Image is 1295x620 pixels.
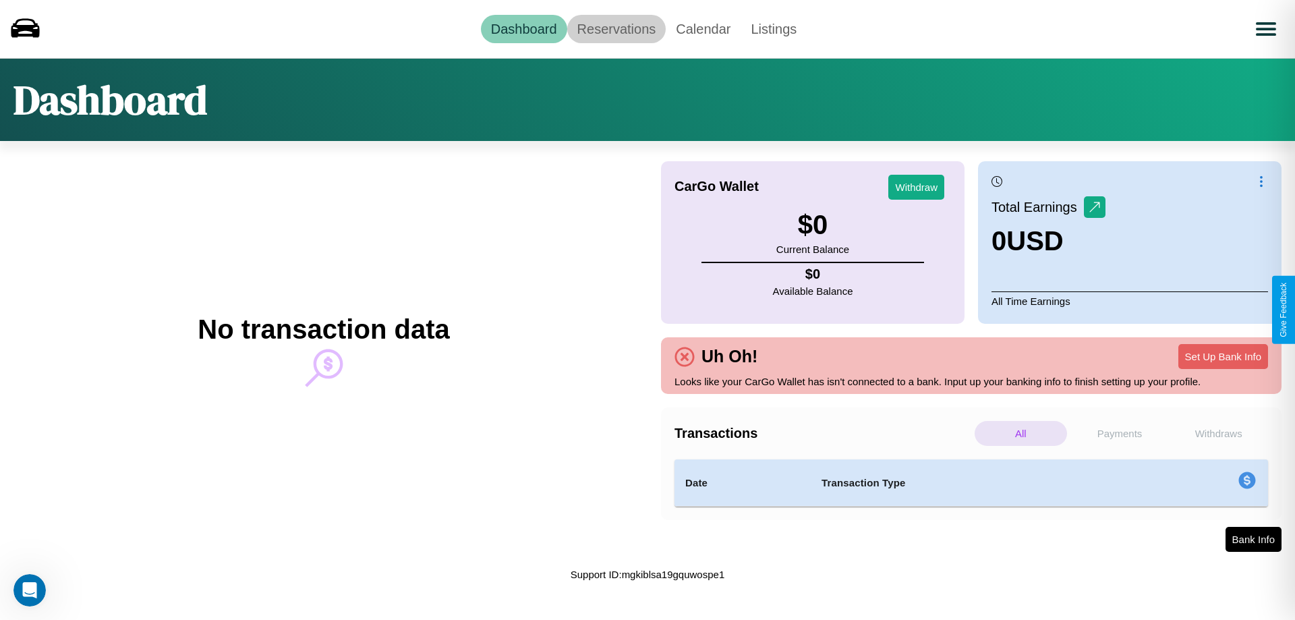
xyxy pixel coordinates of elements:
h4: $ 0 [773,266,853,282]
a: Listings [741,15,807,43]
h3: 0 USD [991,226,1105,256]
p: Looks like your CarGo Wallet has isn't connected to a bank. Input up your banking info to finish ... [674,372,1268,391]
table: simple table [674,459,1268,507]
h3: $ 0 [776,210,849,240]
p: All Time Earnings [991,291,1268,310]
p: Payments [1074,421,1166,446]
iframe: Intercom live chat [13,574,46,607]
button: Set Up Bank Info [1178,344,1268,369]
p: Withdraws [1172,421,1265,446]
h4: Date [685,475,800,491]
h4: Transaction Type [822,475,1128,491]
h2: No transaction data [198,314,449,345]
button: Withdraw [888,175,944,200]
p: Total Earnings [991,195,1084,219]
a: Reservations [567,15,666,43]
p: Available Balance [773,282,853,300]
button: Bank Info [1226,527,1282,552]
h4: Uh Oh! [695,347,764,366]
p: Support ID: mgkiblsa19gquwospe1 [571,565,724,584]
p: Current Balance [776,240,849,258]
h1: Dashboard [13,72,207,128]
h4: Transactions [674,426,971,441]
button: Open menu [1247,10,1285,48]
a: Dashboard [481,15,567,43]
a: Calendar [666,15,741,43]
div: Give Feedback [1279,283,1288,337]
h4: CarGo Wallet [674,179,759,194]
p: All [975,421,1067,446]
